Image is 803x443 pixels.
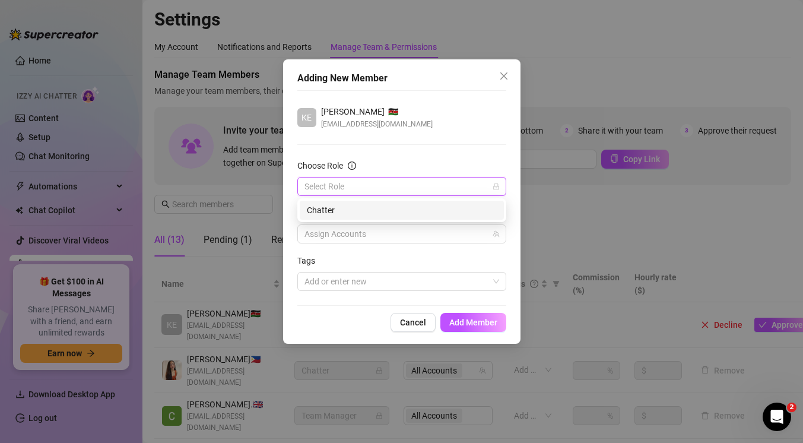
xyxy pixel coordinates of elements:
[494,67,513,86] button: Close
[449,318,497,327] span: Add Member
[494,71,513,81] span: Close
[321,105,385,118] span: [PERSON_NAME]
[297,254,323,267] label: Tags
[440,313,506,332] button: Add Member
[321,105,433,118] div: 🇰🇪
[297,71,506,86] div: Adding New Member
[499,71,509,81] span: close
[763,403,791,431] iframe: Intercom live chat
[493,183,500,190] span: lock
[301,111,312,124] span: KE
[400,318,426,327] span: Cancel
[307,204,497,217] div: Chatter
[787,403,796,412] span: 2
[348,162,356,170] span: info-circle
[300,201,504,220] div: Chatter
[493,230,500,238] span: team
[321,118,433,130] span: [EMAIL_ADDRESS][DOMAIN_NAME]
[391,313,436,332] button: Cancel
[297,159,343,172] div: Choose Role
